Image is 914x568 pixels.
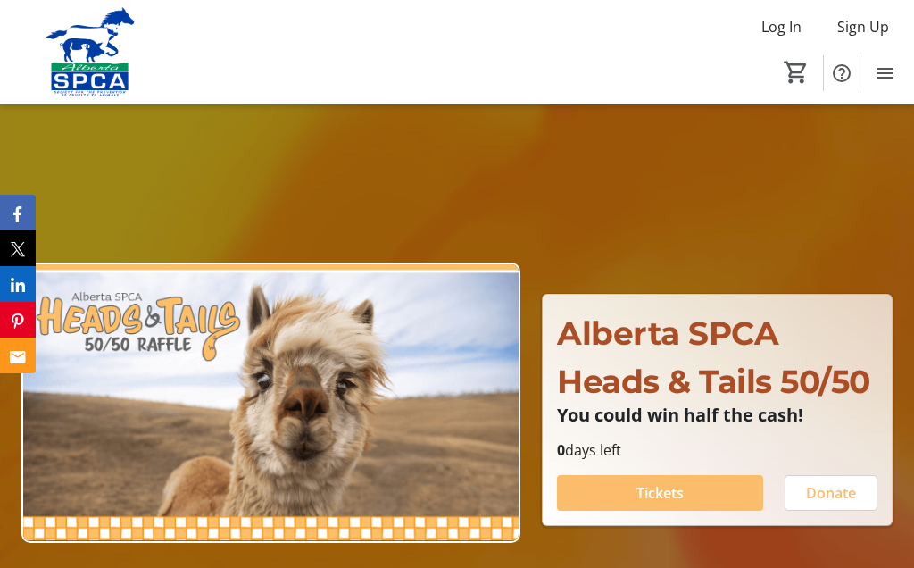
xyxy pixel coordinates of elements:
span: Heads & Tails 50/50 [557,362,870,401]
button: Cart [780,56,812,88]
span: Donate [806,482,856,504]
button: Log In [747,13,816,41]
p: You could win half the cash! [557,405,877,425]
img: Campaign CTA Media Photo [21,263,520,544]
span: Tickets [636,482,684,504]
button: Tickets [557,475,763,511]
button: Sign Up [823,13,903,41]
span: Sign Up [837,16,889,38]
button: Donate [785,475,877,511]
span: 0 [557,440,565,460]
span: Alberta SPCA [557,313,778,353]
button: Menu [868,55,903,91]
p: days left [557,439,877,461]
span: Log In [761,16,802,38]
img: Alberta SPCA's Logo [11,7,170,96]
button: Help [824,55,860,91]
